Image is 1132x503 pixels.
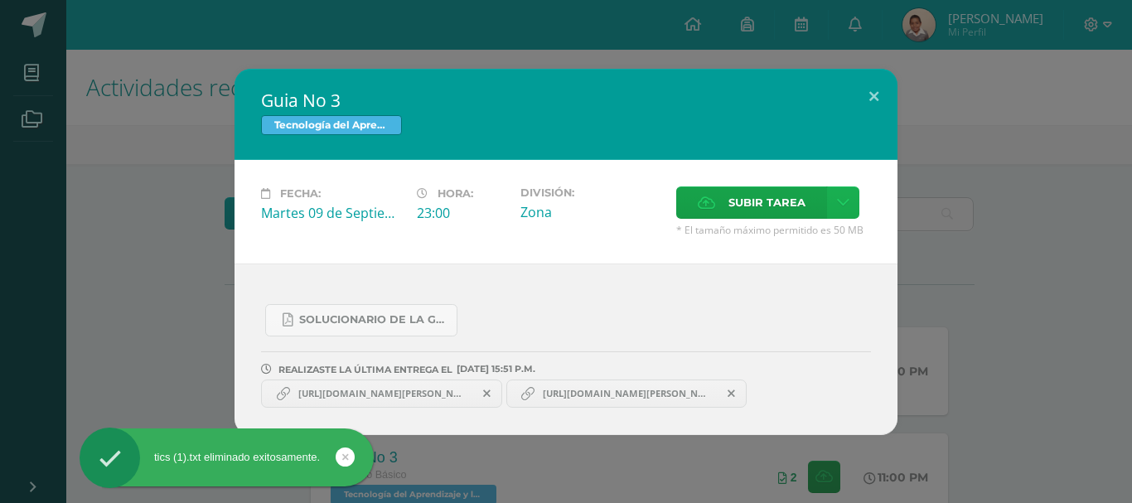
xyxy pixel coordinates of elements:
[290,387,472,400] span: [URL][DOMAIN_NAME][PERSON_NAME]
[80,450,374,465] div: tics (1).txt eliminado exitosamente.
[265,304,457,336] a: SOLUCIONARIO DE LA GUIA 3 FUNCIONES..pdf
[261,380,502,408] a: [URL][DOMAIN_NAME][PERSON_NAME]
[676,223,871,237] span: * El tamaño máximo permitido es 50 MB
[261,115,402,135] span: Tecnología del Aprendizaje y la Comunicación (Informática)
[718,385,746,403] span: Remover entrega
[278,364,452,375] span: REALIZASTE LA ÚLTIMA ENTREGA EL
[535,387,717,400] span: [URL][DOMAIN_NAME][PERSON_NAME]
[417,204,507,222] div: 23:00
[280,187,321,200] span: Fecha:
[261,89,871,112] h2: Guia No 3
[506,380,747,408] a: [URL][DOMAIN_NAME][PERSON_NAME]
[299,313,448,326] span: SOLUCIONARIO DE LA GUIA 3 FUNCIONES..pdf
[728,187,805,218] span: Subir tarea
[850,69,897,125] button: Close (Esc)
[520,203,663,221] div: Zona
[438,187,473,200] span: Hora:
[520,186,663,199] label: División:
[473,385,501,403] span: Remover entrega
[261,204,404,222] div: Martes 09 de Septiembre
